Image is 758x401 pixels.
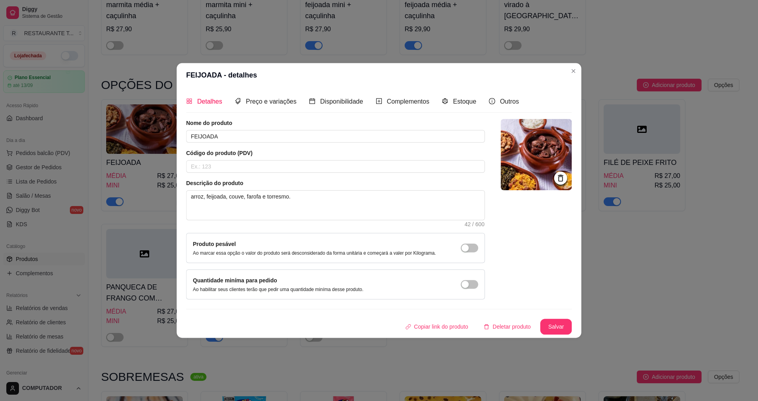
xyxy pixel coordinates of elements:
[387,98,430,105] span: Complementos
[567,65,580,78] button: Close
[186,160,485,173] input: Ex.: 123
[186,130,485,143] input: Ex.: Hamburguer de costela
[484,324,490,329] span: delete
[489,98,495,104] span: info-circle
[501,119,572,190] img: logo da loja
[176,63,581,87] header: FEIJOADA - detalhes
[193,286,363,293] p: Ao habilitar seus clientes terão que pedir uma quantidade miníma desse produto.
[376,98,382,104] span: plus-square
[193,277,277,284] label: Quantidade miníma para pedido
[186,191,484,220] textarea: arroz, feijoada, couve, farofa e torresmo.
[235,98,241,104] span: tags
[193,241,236,247] label: Produto pesável
[320,98,363,105] span: Disponibilidade
[186,179,485,187] article: Descrição do produto
[399,319,475,335] button: Copiar link do produto
[309,98,315,104] span: calendar
[186,98,192,104] span: appstore
[500,98,519,105] span: Outros
[197,98,222,105] span: Detalhes
[186,119,485,127] article: Nome do produto
[540,319,572,335] button: Salvar
[246,98,296,105] span: Preço e variações
[453,98,477,105] span: Estoque
[193,250,436,256] p: Ao marcar essa opção o valor do produto será desconsiderado da forma unitária e começará a valer ...
[478,319,537,335] button: deleteDeletar produto
[442,98,448,104] span: code-sandbox
[186,149,485,157] article: Código do produto (PDV)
